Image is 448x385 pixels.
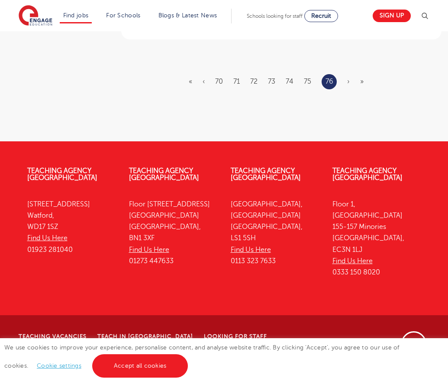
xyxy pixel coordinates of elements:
a: Find Us Here [129,246,169,254]
a: Find jobs [63,12,89,19]
a: Teaching Agency [GEOGRAPHIC_DATA] [129,167,199,182]
span: › [347,78,350,85]
a: Looking for staff [204,333,267,339]
a: 76 [326,76,333,87]
a: Teaching Agency [GEOGRAPHIC_DATA] [332,167,403,182]
a: For Schools [106,12,140,19]
a: Previous [203,78,205,85]
a: Find Us Here [332,257,373,265]
a: 72 [250,78,258,85]
span: Schools looking for staff [247,13,303,19]
a: 74 [286,78,293,85]
span: Recruit [311,13,331,19]
a: Teaching Agency [GEOGRAPHIC_DATA] [27,167,97,182]
a: First [189,78,192,85]
a: Find Us Here [27,234,68,242]
p: [GEOGRAPHIC_DATA], [GEOGRAPHIC_DATA] [GEOGRAPHIC_DATA], LS1 5SH 0113 323 7633 [231,199,319,267]
p: Floor 1, [GEOGRAPHIC_DATA] 155-157 Minories [GEOGRAPHIC_DATA], EC3N 1LJ 0333 150 8020 [332,199,421,278]
a: 70 [215,78,223,85]
a: Recruit [304,10,338,22]
a: 73 [268,78,275,85]
span: We use cookies to improve your experience, personalise content, and analyse website traffic. By c... [4,344,400,369]
a: Teach in [GEOGRAPHIC_DATA] [97,333,193,339]
p: Floor [STREET_ADDRESS] [GEOGRAPHIC_DATA] [GEOGRAPHIC_DATA], BN1 3XF 01273 447633 [129,199,218,267]
a: Cookie settings [37,362,81,369]
a: Accept all cookies [92,354,188,378]
a: Find Us Here [231,246,271,254]
a: Blogs & Latest News [158,12,217,19]
a: 71 [233,78,240,85]
a: Teaching Vacancies [19,333,87,339]
span: » [360,78,364,85]
a: Sign up [373,10,411,22]
a: Teaching Agency [GEOGRAPHIC_DATA] [231,167,301,182]
p: [STREET_ADDRESS] Watford, WD17 1SZ 01923 281040 [27,199,116,255]
img: Engage Education [19,5,52,27]
a: 75 [304,78,311,85]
